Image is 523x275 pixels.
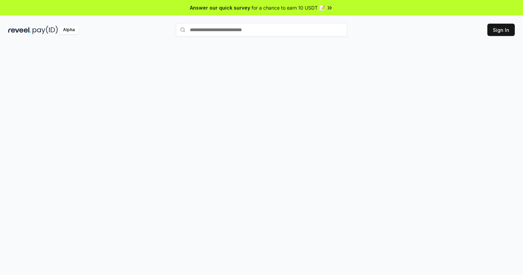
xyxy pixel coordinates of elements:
button: Sign In [487,24,515,36]
div: Alpha [59,26,78,34]
span: Answer our quick survey [190,4,250,11]
img: pay_id [33,26,58,34]
span: for a chance to earn 10 USDT 📝 [252,4,325,11]
img: reveel_dark [8,26,31,34]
